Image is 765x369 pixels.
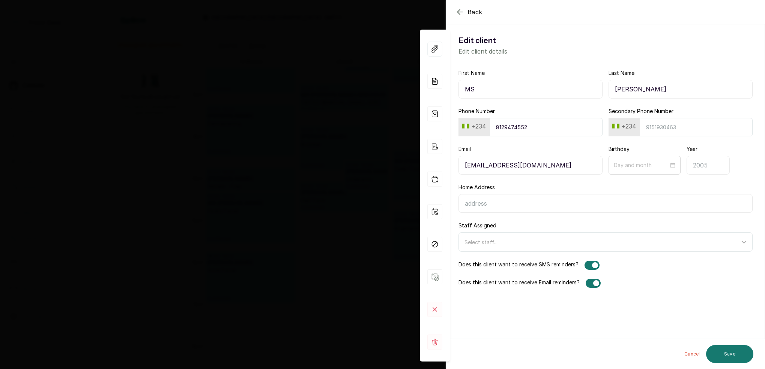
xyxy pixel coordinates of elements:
p: Edit client details [458,47,753,56]
input: 9151930463 [640,118,753,136]
input: address [458,194,753,213]
label: Secondary Phone Number [609,108,673,115]
label: Last Name [609,69,634,77]
input: 9151930463 [490,118,603,136]
label: Phone Number [458,108,495,115]
label: Does this client want to receive SMS reminders? [458,261,579,270]
button: +234 [459,120,489,132]
span: Back [467,7,482,16]
label: Does this client want to receive Email reminders? [458,279,580,288]
button: Cancel [678,345,706,363]
button: +234 [609,120,639,132]
span: Select staff... [464,239,497,245]
button: Save [706,345,753,363]
label: Birthday [609,145,630,153]
input: Enter last name here [609,80,753,99]
input: Day and month [614,161,669,169]
label: First Name [458,69,485,77]
label: Home Address [458,184,495,191]
h1: Edit client [458,35,753,47]
label: Year [687,145,697,153]
input: 2005 [687,156,730,175]
input: email@acme.com [458,156,603,175]
label: Staff Assigned [458,222,496,229]
input: Enter first name here [458,80,603,99]
button: Back [455,7,482,16]
label: Email [458,145,471,153]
